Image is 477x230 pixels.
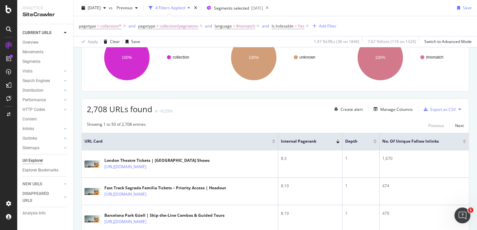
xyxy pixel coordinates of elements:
a: Segments [23,58,69,65]
button: Export as CSV [421,104,456,115]
svg: A chart. [340,29,462,86]
div: 479 [382,210,466,216]
img: main image [84,188,101,195]
div: and [205,23,212,29]
div: Movements [23,49,43,56]
a: Distribution [23,87,62,94]
a: Sitemaps [23,145,62,152]
span: pagetype [138,23,155,29]
button: and [262,23,269,29]
span: 1 [468,207,473,213]
div: Overview [23,39,38,46]
div: Explorer Bookmarks [23,167,58,174]
div: Create alert [341,107,363,112]
span: Internal Pagerank [281,138,326,144]
div: 474 [382,183,466,189]
a: [URL][DOMAIN_NAME] [104,218,146,225]
span: collection/* [100,22,122,31]
div: 1.47 % URLs ( 3K on 184K ) [314,39,359,44]
div: Analytics [23,5,68,11]
a: Content [23,116,69,123]
span: = [97,23,99,29]
iframe: Intercom live chat [454,207,470,223]
a: Url Explorer [23,157,69,164]
div: Analysis Info [23,210,46,217]
div: 8.3 [281,156,340,161]
button: Next [455,121,464,129]
a: Outlinks [23,135,62,142]
div: 1,670 [382,156,466,161]
span: language [215,23,232,29]
div: Search Engines [23,77,50,84]
a: Visits [23,68,62,75]
div: Export as CSV [430,107,456,112]
span: Yes [298,22,304,31]
div: Barcelona Park Güell | Skip-the-Line Combos & Guided Tours [104,212,225,218]
a: Inlinks [23,125,62,132]
button: Previous [114,3,140,13]
span: Depth [345,138,363,144]
a: NEW URLS [23,181,62,188]
div: Manage Columns [380,107,413,112]
img: main image [84,161,101,167]
a: [URL][DOMAIN_NAME] [104,163,146,170]
text: 100% [248,55,259,60]
span: No. of Unique Follow Inlinks [382,138,453,144]
div: Add Filter [319,23,337,29]
div: Showing 1 to 50 of 2,708 entries [87,121,146,129]
button: Previous [428,121,444,129]
button: Save [454,3,472,13]
a: DISAPPEARED URLS [23,190,62,204]
span: = [233,23,235,29]
button: Add Filter [310,22,337,30]
div: 7.67 % Visits ( 11K on 142K ) [368,39,416,44]
span: 2025 Sep. 7th [88,5,101,11]
button: and [129,23,135,29]
button: [DATE] [79,3,109,13]
a: Overview [23,39,69,46]
text: collection [173,55,189,60]
div: Previous [428,123,444,128]
a: HTTP Codes [23,106,62,113]
div: Switch to Advanced Mode [424,39,472,44]
div: Distribution [23,87,43,94]
button: Clear [101,36,120,47]
div: SiteCrawler [23,11,68,19]
text: unknown [299,55,315,60]
a: Performance [23,97,62,104]
div: Outlinks [23,135,37,142]
text: 100% [375,55,386,60]
div: +0.25% [159,108,173,114]
div: London Theatre Tickets | [GEOGRAPHIC_DATA] Shows [104,158,210,163]
text: 100% [122,55,132,60]
span: pagetype [79,23,96,29]
svg: A chart. [214,29,336,86]
div: 8.19 [281,183,340,189]
div: 1 [345,156,376,161]
div: Clear [110,39,120,44]
span: Previous [114,5,132,11]
div: Segments [23,58,40,65]
svg: A chart. [87,29,209,86]
div: Apply [88,39,98,44]
span: Is Indexable [272,23,293,29]
div: 1 [345,183,376,189]
text: #nomatch [426,55,444,60]
a: CURRENT URLS [23,29,62,36]
span: collection/pagination [160,22,198,31]
button: Manage Columns [371,105,413,113]
div: Inlinks [23,125,34,132]
div: 8.19 [281,210,340,216]
div: Visits [23,68,32,75]
div: Next [455,123,464,128]
div: Content [23,116,37,123]
button: Segments selected[DATE] [204,3,263,13]
button: Save [123,36,140,47]
a: Analysis Info [23,210,69,217]
span: = [294,23,297,29]
img: main image [84,215,101,222]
